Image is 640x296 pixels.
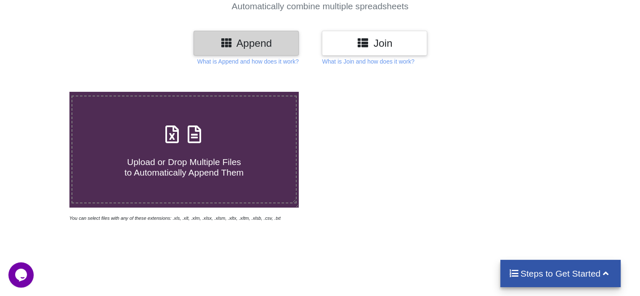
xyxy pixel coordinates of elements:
h4: Steps to Get Started [509,268,613,279]
h3: Join [328,37,421,49]
h3: Append [200,37,292,49]
p: What is Append and how does it work? [197,57,299,66]
span: Upload or Drop Multiple Files to Automatically Append Them [125,157,244,177]
iframe: chat widget [8,262,35,288]
p: What is Join and how does it work? [322,57,414,66]
i: You can select files with any of these extensions: .xls, .xlt, .xlm, .xlsx, .xlsm, .xltx, .xltm, ... [69,216,281,221]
